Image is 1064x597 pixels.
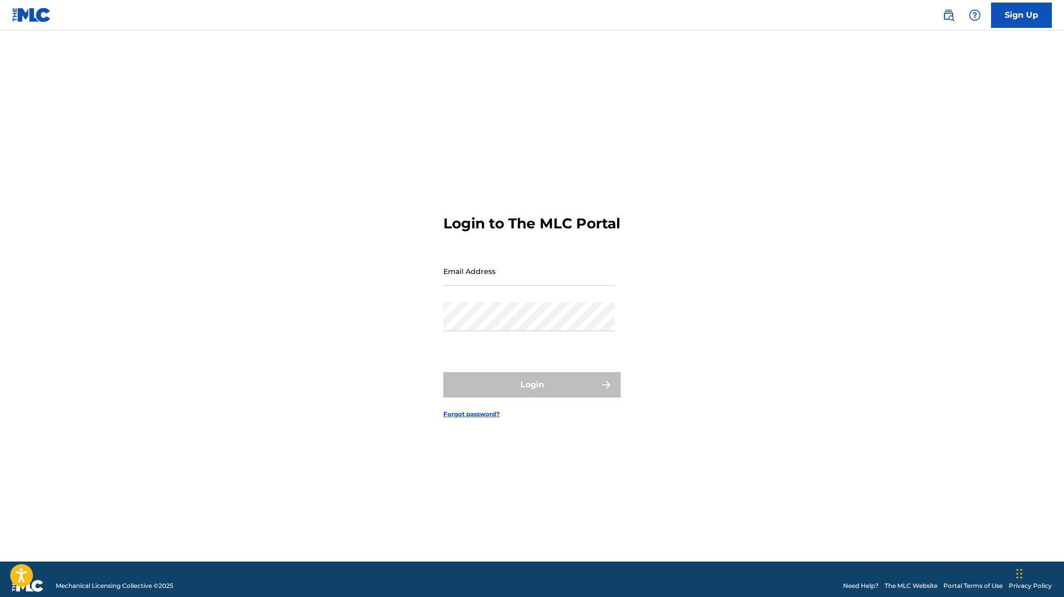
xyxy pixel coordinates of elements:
[969,9,981,21] img: help
[1009,581,1052,590] a: Privacy Policy
[991,3,1052,28] a: Sign Up
[1013,548,1064,597] iframe: Chat Widget
[942,9,955,21] img: search
[843,581,879,590] a: Need Help?
[943,581,1003,590] a: Portal Terms of Use
[885,581,937,590] a: The MLC Website
[443,215,620,232] h3: Login to The MLC Portal
[965,5,985,25] div: Help
[12,580,44,592] img: logo
[12,8,51,22] img: MLC Logo
[938,5,959,25] a: Public Search
[1016,559,1022,589] div: Drag
[56,581,173,590] span: Mechanical Licensing Collective © 2025
[443,410,500,419] a: Forgot password?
